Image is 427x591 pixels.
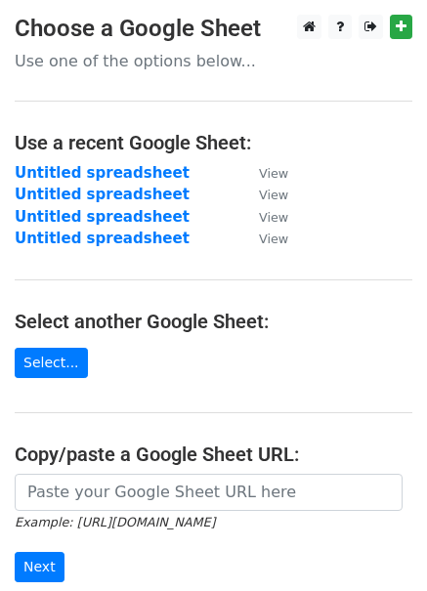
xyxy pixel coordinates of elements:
[15,186,190,203] a: Untitled spreadsheet
[15,310,412,333] h4: Select another Google Sheet:
[239,208,288,226] a: View
[239,186,288,203] a: View
[15,348,88,378] a: Select...
[15,208,190,226] a: Untitled spreadsheet
[15,515,215,529] small: Example: [URL][DOMAIN_NAME]
[239,164,288,182] a: View
[259,188,288,202] small: View
[259,210,288,225] small: View
[15,15,412,43] h3: Choose a Google Sheet
[15,443,412,466] h4: Copy/paste a Google Sheet URL:
[15,230,190,247] a: Untitled spreadsheet
[15,164,190,182] a: Untitled spreadsheet
[259,232,288,246] small: View
[239,230,288,247] a: View
[15,131,412,154] h4: Use a recent Google Sheet:
[15,474,403,511] input: Paste your Google Sheet URL here
[15,552,64,582] input: Next
[259,166,288,181] small: View
[15,51,412,71] p: Use one of the options below...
